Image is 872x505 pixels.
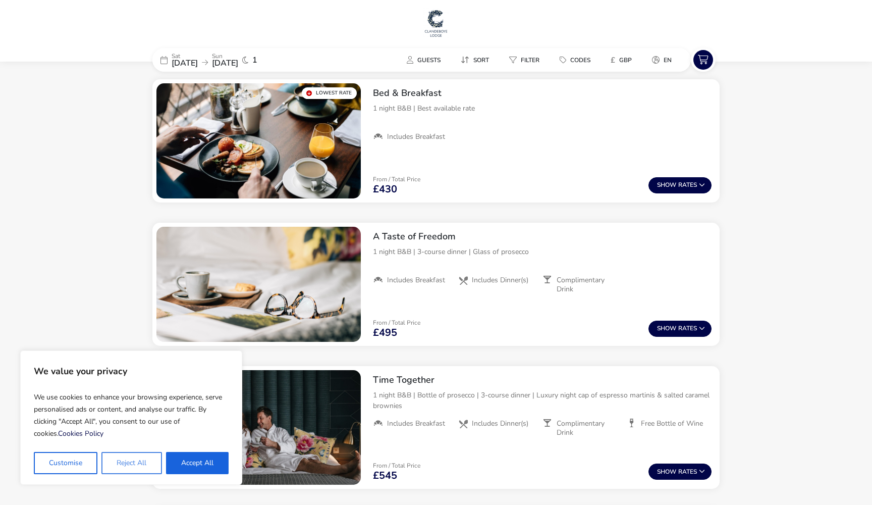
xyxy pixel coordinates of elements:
button: Codes [552,53,598,67]
h2: Time Together [373,374,712,386]
div: A Taste of Freedom1 night B&B | 3-course dinner | Glass of proseccoIncludes BreakfastIncludes Din... [365,223,720,302]
p: From / Total Price [373,463,420,469]
p: We value your privacy [34,361,229,381]
span: Show [657,469,678,475]
p: 1 night B&B | Best available rate [373,103,712,114]
div: We value your privacy [20,350,242,485]
button: en [644,53,680,67]
span: Guests [417,56,441,64]
span: £545 [373,471,397,481]
swiper-slide: 1 / 1 [156,227,361,342]
naf-pibe-menu-bar-item: Filter [501,53,552,67]
div: Bed & Breakfast1 night B&B | Best available rateIncludes Breakfast [365,79,720,150]
span: Includes Dinner(s) [472,419,528,428]
h2: A Taste of Freedom [373,231,712,242]
img: Main Website [423,8,449,38]
p: From / Total Price [373,176,420,182]
span: Show [657,182,678,188]
span: Free Bottle of Wine [641,419,703,428]
div: Lowest Rate [302,87,357,99]
span: Codes [570,56,590,64]
button: Accept All [166,452,229,474]
span: Includes Breakfast [387,419,445,428]
div: Time Together1 night B&B | Bottle of prosecco | 3-course dinner | Luxury night cap of espresso ma... [365,366,720,446]
naf-pibe-menu-bar-item: Guests [399,53,453,67]
button: Filter [501,53,548,67]
button: ShowRates [648,464,712,480]
p: 1 night B&B | 3-course dinner | Glass of prosecco [373,246,712,257]
button: Guests [399,53,449,67]
button: ShowRates [648,321,712,337]
span: [DATE] [212,58,238,69]
i: £ [611,55,615,65]
naf-pibe-menu-bar-item: £GBP [603,53,644,67]
span: en [664,56,672,64]
a: Cookies Policy [58,429,103,438]
p: Sun [212,53,238,59]
span: GBP [619,56,632,64]
span: Show [657,325,678,332]
button: Sort [453,53,497,67]
p: 1 night B&B | Bottle of prosecco | 3-course dinner | Luxury night cap of espresso martinis & salt... [373,390,712,411]
p: Sat [172,53,198,59]
button: ShowRates [648,177,712,193]
button: Customise [34,452,97,474]
span: Complimentary Drink [557,419,619,437]
naf-pibe-menu-bar-item: en [644,53,684,67]
button: £GBP [603,53,640,67]
span: Includes Breakfast [387,276,445,285]
div: Sat[DATE]Sun[DATE]1 [152,48,304,72]
h2: Bed & Breakfast [373,87,712,99]
p: From / Total Price [373,320,420,326]
swiper-slide: 1 / 1 [156,83,361,198]
span: £430 [373,184,397,194]
span: Includes Breakfast [387,132,445,141]
span: 1 [252,56,257,64]
span: Includes Dinner(s) [472,276,528,285]
naf-pibe-menu-bar-item: Codes [552,53,603,67]
p: We use cookies to enhance your browsing experience, serve personalised ads or content, and analys... [34,387,229,444]
span: £495 [373,328,397,338]
naf-pibe-menu-bar-item: Sort [453,53,501,67]
button: Reject All [101,452,161,474]
span: [DATE] [172,58,198,69]
swiper-slide: 1 / 1 [156,370,361,485]
span: Complimentary Drink [557,276,619,294]
span: Sort [473,56,489,64]
span: Filter [521,56,539,64]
